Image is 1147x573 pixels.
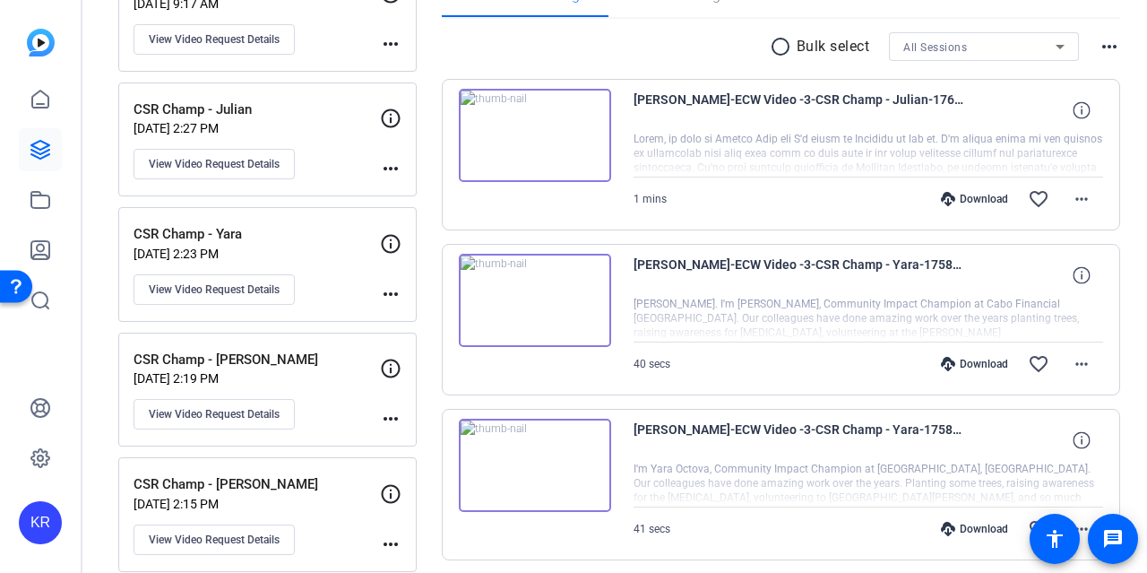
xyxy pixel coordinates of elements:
[134,350,380,370] p: CSR Champ - [PERSON_NAME]
[134,149,295,179] button: View Video Request Details
[134,224,380,245] p: CSR Champ - Yara
[634,193,667,205] span: 1 mins
[1028,518,1049,540] mat-icon: favorite_border
[634,358,670,370] span: 40 secs
[932,192,1017,206] div: Download
[634,419,965,462] span: [PERSON_NAME]-ECW Video -3-CSR Champ - Yara-1758896368866-webcam
[634,523,670,535] span: 41 secs
[1071,518,1092,540] mat-icon: more_horiz
[797,36,870,57] p: Bulk select
[134,121,380,135] p: [DATE] 2:27 PM
[932,522,1017,536] div: Download
[634,89,965,132] span: [PERSON_NAME]-ECW Video -3-CSR Champ - Julian-1760343733692-webcam
[380,33,401,55] mat-icon: more_horiz
[149,157,280,171] span: View Video Request Details
[149,32,280,47] span: View Video Request Details
[134,100,380,120] p: CSR Champ - Julian
[134,474,380,495] p: CSR Champ - [PERSON_NAME]
[134,497,380,511] p: [DATE] 2:15 PM
[634,254,965,297] span: [PERSON_NAME]-ECW Video -3-CSR Champ - Yara-1758904409428-webcam
[1028,353,1049,375] mat-icon: favorite_border
[1028,188,1049,210] mat-icon: favorite_border
[380,283,401,305] mat-icon: more_horiz
[1044,528,1065,550] mat-icon: accessibility
[27,29,55,56] img: blue-gradient.svg
[770,36,797,57] mat-icon: radio_button_unchecked
[1071,188,1092,210] mat-icon: more_horiz
[380,158,401,179] mat-icon: more_horiz
[134,371,380,386] p: [DATE] 2:19 PM
[932,357,1017,371] div: Download
[134,525,295,555] button: View Video Request Details
[1071,353,1092,375] mat-icon: more_horiz
[149,282,280,297] span: View Video Request Details
[1102,528,1124,550] mat-icon: message
[459,419,611,512] img: thumb-nail
[134,24,295,55] button: View Video Request Details
[459,254,611,347] img: thumb-nail
[903,41,967,54] span: All Sessions
[134,247,380,261] p: [DATE] 2:23 PM
[459,89,611,182] img: thumb-nail
[149,533,280,547] span: View Video Request Details
[134,274,295,305] button: View Video Request Details
[380,534,401,555] mat-icon: more_horiz
[19,501,62,544] div: KR
[149,407,280,421] span: View Video Request Details
[380,408,401,430] mat-icon: more_horiz
[1099,36,1120,57] mat-icon: more_horiz
[134,399,295,430] button: View Video Request Details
